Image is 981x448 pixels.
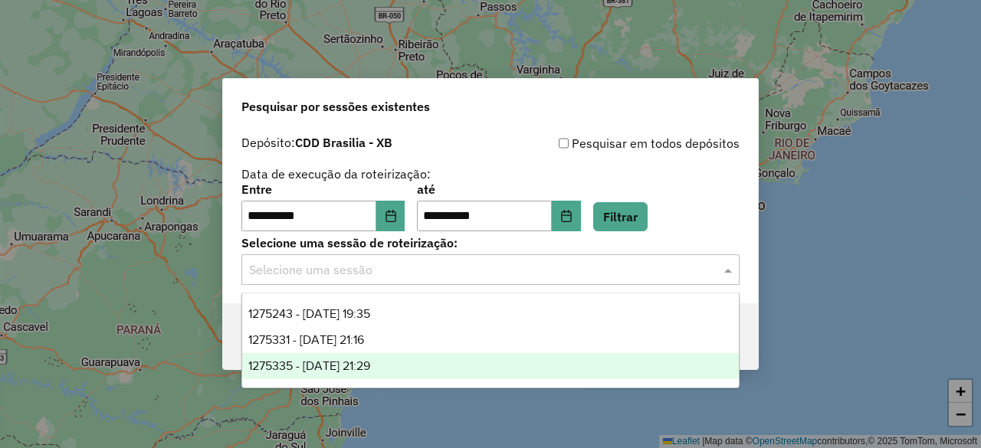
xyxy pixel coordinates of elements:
[417,180,580,198] label: até
[241,293,739,388] ng-dropdown-panel: Options list
[241,234,740,252] label: Selecione uma sessão de roteirização:
[241,97,430,116] span: Pesquisar por sessões existentes
[490,134,740,152] div: Pesquisar em todos depósitos
[241,180,405,198] label: Entre
[248,333,364,346] span: 1275331 - [DATE] 21:16
[241,133,392,152] label: Depósito:
[593,202,648,231] button: Filtrar
[241,165,431,183] label: Data de execução da roteirização:
[552,201,581,231] button: Choose Date
[248,307,370,320] span: 1275243 - [DATE] 19:35
[248,359,370,372] span: 1275335 - [DATE] 21:29
[376,201,405,231] button: Choose Date
[295,135,392,150] strong: CDD Brasilia - XB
